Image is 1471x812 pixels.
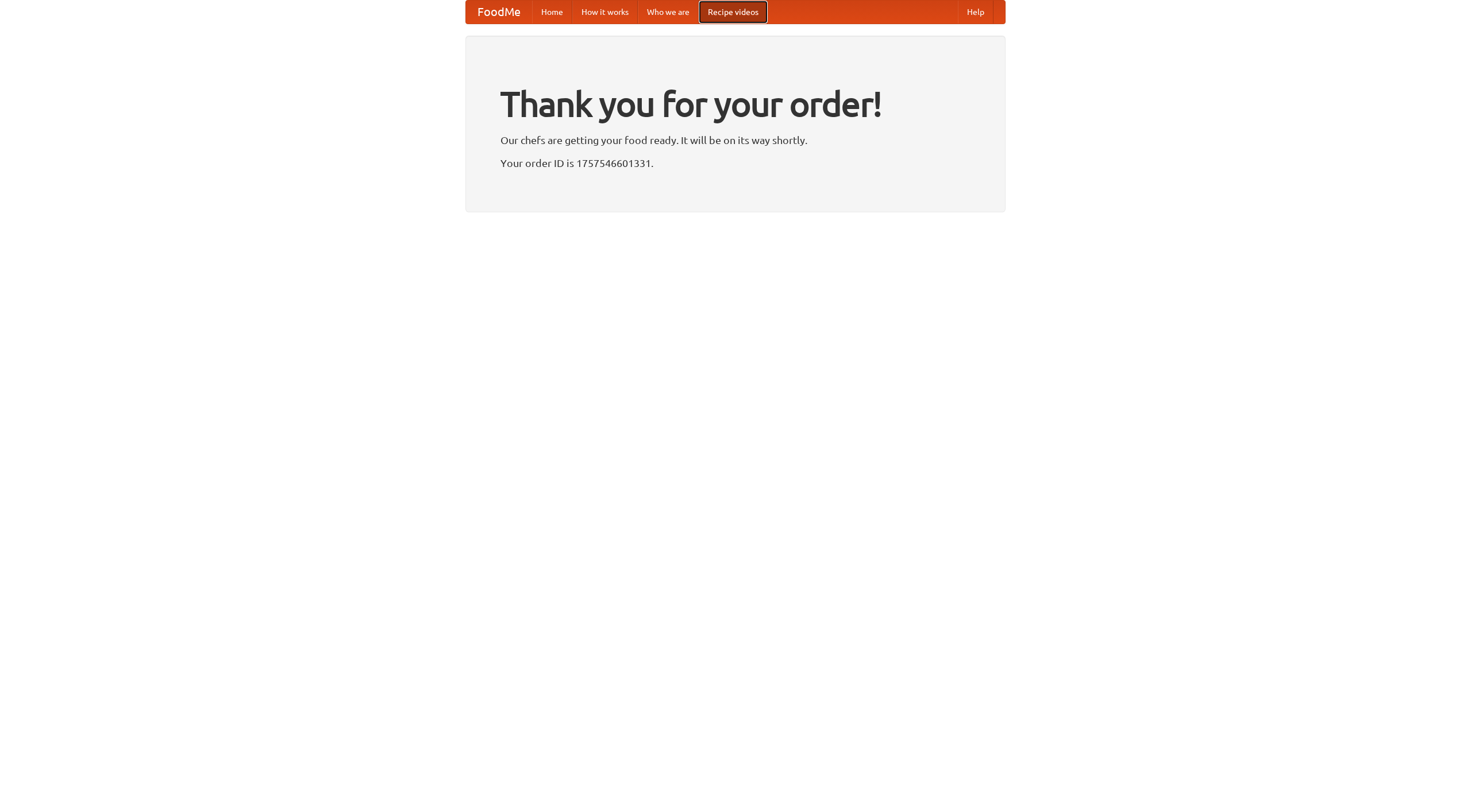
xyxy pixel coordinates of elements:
a: Who we are [638,1,699,24]
h1: Thank you for your order! [500,76,971,131]
p: Your order ID is 1757546601331. [500,154,971,172]
p: Our chefs are getting your food ready. It will be on its way shortly. [500,131,971,149]
a: FoodMe [466,1,532,24]
a: Recipe videos [699,1,768,24]
a: Home [532,1,572,24]
a: Help [958,1,993,24]
a: How it works [572,1,638,24]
